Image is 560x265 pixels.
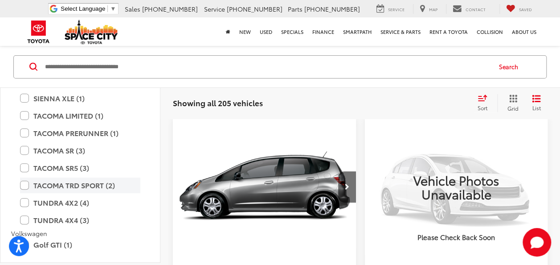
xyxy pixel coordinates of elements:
a: Home [221,17,235,46]
span: Sales [125,4,140,13]
span: Saved [519,6,532,12]
a: Collision [472,17,507,46]
span: Grid [507,104,519,112]
label: TUNDRA 4X4 (3) [20,212,140,228]
img: 2010 Honda Fit Base FWD [172,118,357,257]
button: Select sort value [473,94,497,112]
button: Next image [338,171,356,203]
label: TACOMA SR (3) [20,142,140,158]
button: Toggle Chat Window [523,228,551,257]
span: ​ [107,5,108,12]
span: Parts [288,4,302,13]
span: [PHONE_NUMBER] [142,4,198,13]
input: Search by Make, Model, or Keyword [44,56,491,78]
a: Used [255,17,277,46]
button: List View [525,94,548,112]
a: My Saved Vehicles [499,4,539,14]
button: Grid View [497,94,525,112]
img: Vehicle Photos Unavailable Please Check Back Soon [365,118,548,256]
span: Showing all 205 vehicles [173,97,263,108]
label: TACOMA LIMITED (1) [20,108,140,123]
div: 2010 Honda Fit Base 0 [172,118,357,256]
img: Space City Toyota [65,20,118,44]
a: About Us [507,17,541,46]
span: Contact [466,6,486,12]
a: VIEW_DETAILS [365,118,548,256]
span: Service [388,6,405,12]
a: Service [370,4,411,14]
span: Volkswagen [11,228,47,237]
svg: Start Chat [523,228,551,257]
span: List [532,104,541,112]
span: Service [204,4,225,13]
a: SmartPath [339,17,376,46]
span: Sort [478,104,487,111]
label: TACOMA TRD SPORT (2) [20,177,140,193]
a: Select Language​ [61,5,116,12]
span: [PHONE_NUMBER] [304,4,360,13]
a: Service & Parts [376,17,425,46]
a: Rent a Toyota [425,17,472,46]
span: Map [429,6,437,12]
span: [PHONE_NUMBER] [227,4,282,13]
a: Map [413,4,444,14]
label: TACOMA PRERUNNER (1) [20,125,140,141]
a: Contact [446,4,492,14]
span: ▼ [110,5,116,12]
label: Golf GTI (1) [20,237,140,253]
label: SIENNA XLE (1) [20,90,140,106]
button: Search [491,56,531,78]
label: TACOMA SR5 (3) [20,160,140,175]
a: New [235,17,255,46]
span: Select Language [61,5,105,12]
a: Specials [277,17,308,46]
a: 2010 Honda Fit Base FWD2010 Honda Fit Base FWD2010 Honda Fit Base FWD2010 Honda Fit Base FWD [172,118,357,256]
img: Toyota [22,17,55,46]
a: Finance [308,17,339,46]
label: TUNDRA 4X2 (4) [20,195,140,210]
